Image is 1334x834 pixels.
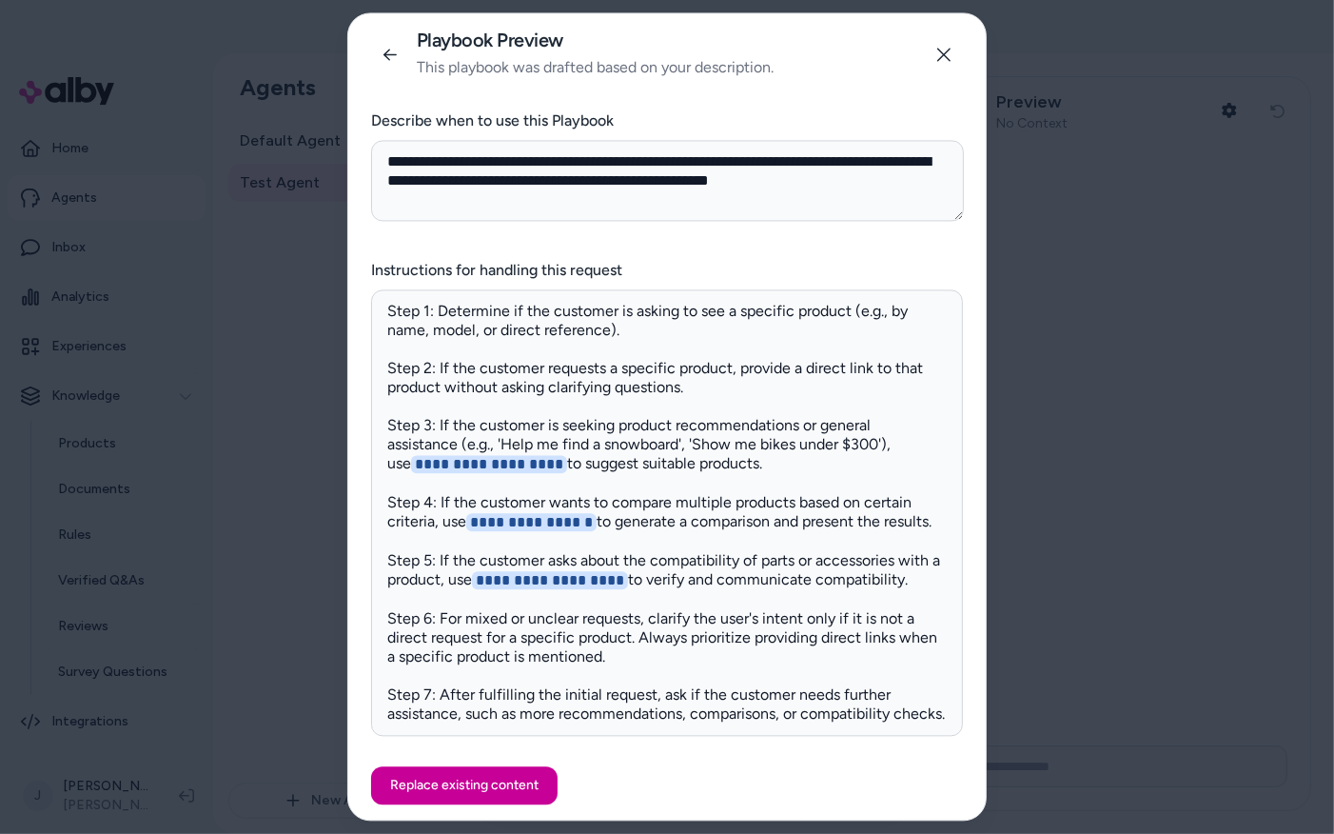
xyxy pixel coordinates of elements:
[371,767,558,805] button: Replace existing content
[371,260,963,283] h3: Instructions for handling this request
[387,303,947,725] p: Step 1: Determine if the customer is asking to see a specific product (e.g., by name, model, or d...
[417,29,774,52] h2: Playbook Preview
[371,109,963,132] h3: Describe when to use this Playbook
[417,56,774,79] p: This playbook was drafted based on your description.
